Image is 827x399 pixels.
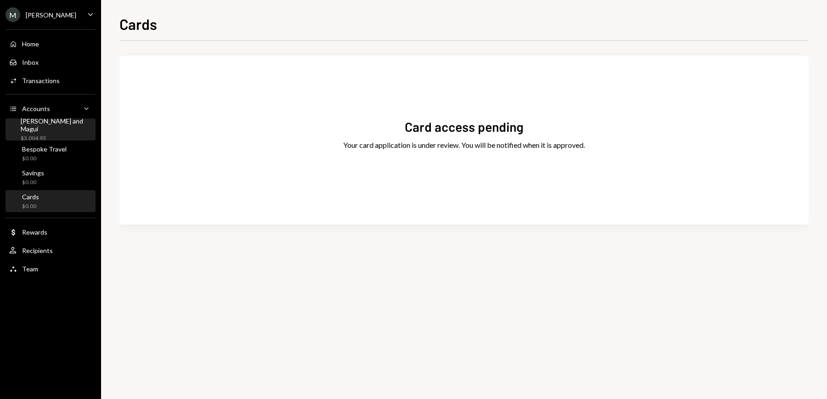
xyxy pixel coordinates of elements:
[22,145,67,153] div: Bespoke Travel
[22,40,39,48] div: Home
[119,15,157,33] h1: Cards
[6,100,96,117] a: Accounts
[6,54,96,70] a: Inbox
[21,117,92,133] div: [PERSON_NAME] and Magui
[22,77,60,84] div: Transactions
[22,105,50,112] div: Accounts
[6,190,96,212] a: Cards$0.00
[6,72,96,89] a: Transactions
[6,242,96,259] a: Recipients
[22,247,53,254] div: Recipients
[6,166,96,188] a: Savings$0.00
[22,193,39,201] div: Cards
[22,169,44,177] div: Savings
[343,140,585,151] div: Your card application is under review. You will be notified when it is approved.
[6,35,96,52] a: Home
[6,142,96,164] a: Bespoke Travel$0.00
[22,58,39,66] div: Inbox
[22,265,38,273] div: Team
[6,260,96,277] a: Team
[26,11,76,19] div: [PERSON_NAME]
[22,155,67,163] div: $0.00
[22,228,47,236] div: Rewards
[22,202,39,210] div: $0.00
[6,118,96,140] a: [PERSON_NAME] and Magui$3,004.93
[405,118,523,136] div: Card access pending
[21,135,92,142] div: $3,004.93
[6,224,96,240] a: Rewards
[6,7,20,22] div: M
[22,179,44,186] div: $0.00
